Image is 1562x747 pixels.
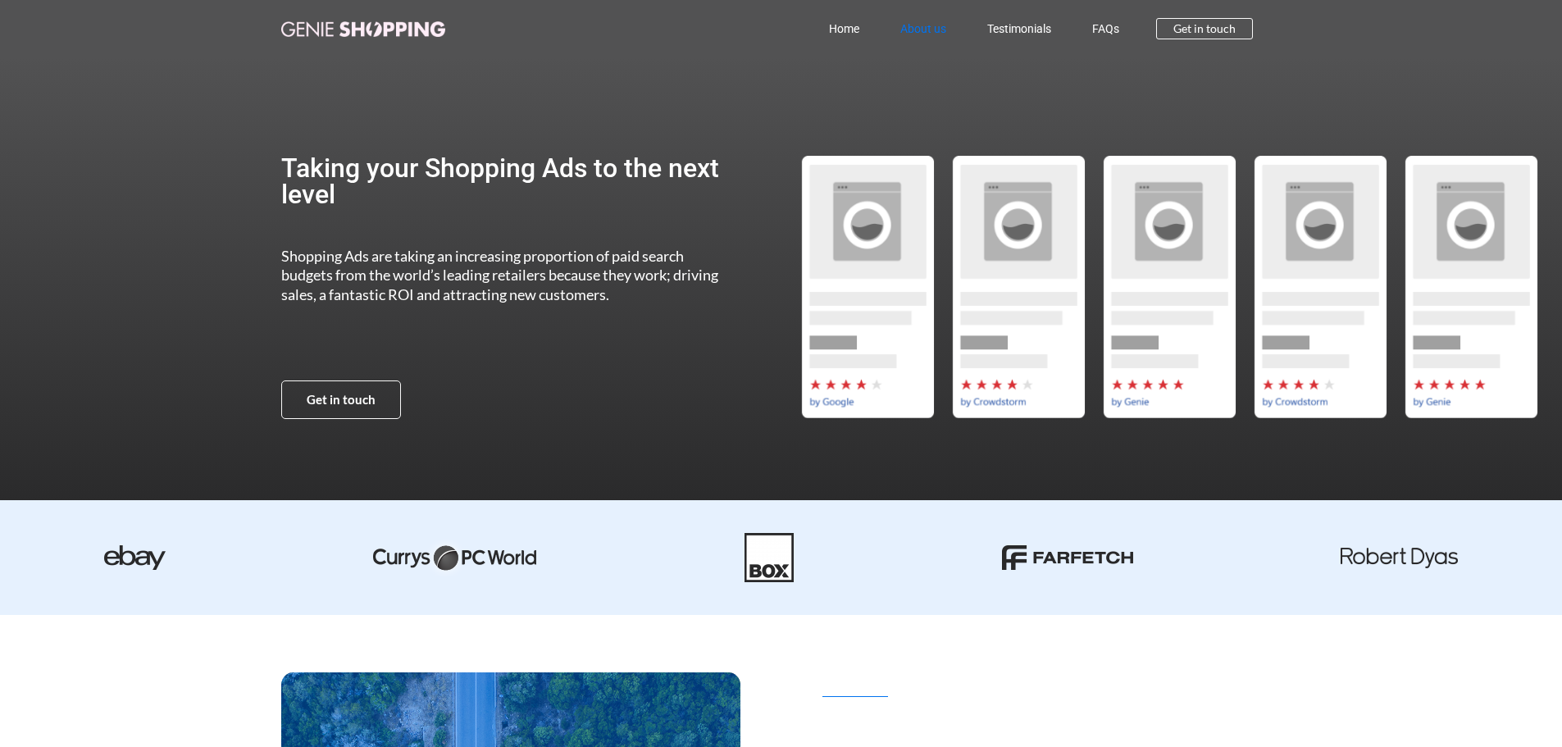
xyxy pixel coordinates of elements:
[307,394,376,406] span: Get in touch
[1396,156,1546,418] div: by-genie
[104,545,166,570] img: ebay-dark
[943,156,1094,418] div: 5 / 5
[792,156,943,418] div: 4 / 5
[1002,545,1133,570] img: farfetch-01
[792,156,943,418] div: by-google
[1245,156,1396,418] div: by-crowdstorm
[517,10,1141,48] nav: Menu
[1341,548,1458,568] img: robert dyas
[281,21,445,37] img: genie-shopping-logo
[1072,10,1140,48] a: FAQs
[792,156,1546,418] div: Slides
[967,10,1072,48] a: Testimonials
[880,10,967,48] a: About us
[1156,18,1253,39] a: Get in touch
[281,247,718,303] span: Shopping Ads are taking an increasing proportion of paid search budgets from the world’s leading ...
[1173,23,1236,34] span: Get in touch
[943,156,1094,418] div: by-crowdstorm
[1245,156,1396,418] div: 2 / 5
[281,380,401,419] a: Get in touch
[745,533,794,582] img: Box-01
[1094,156,1245,418] div: by-genie
[1094,156,1245,418] div: 1 / 5
[1396,156,1546,418] div: 3 / 5
[281,155,735,207] h2: Taking your Shopping Ads to the next level
[808,10,880,48] a: Home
